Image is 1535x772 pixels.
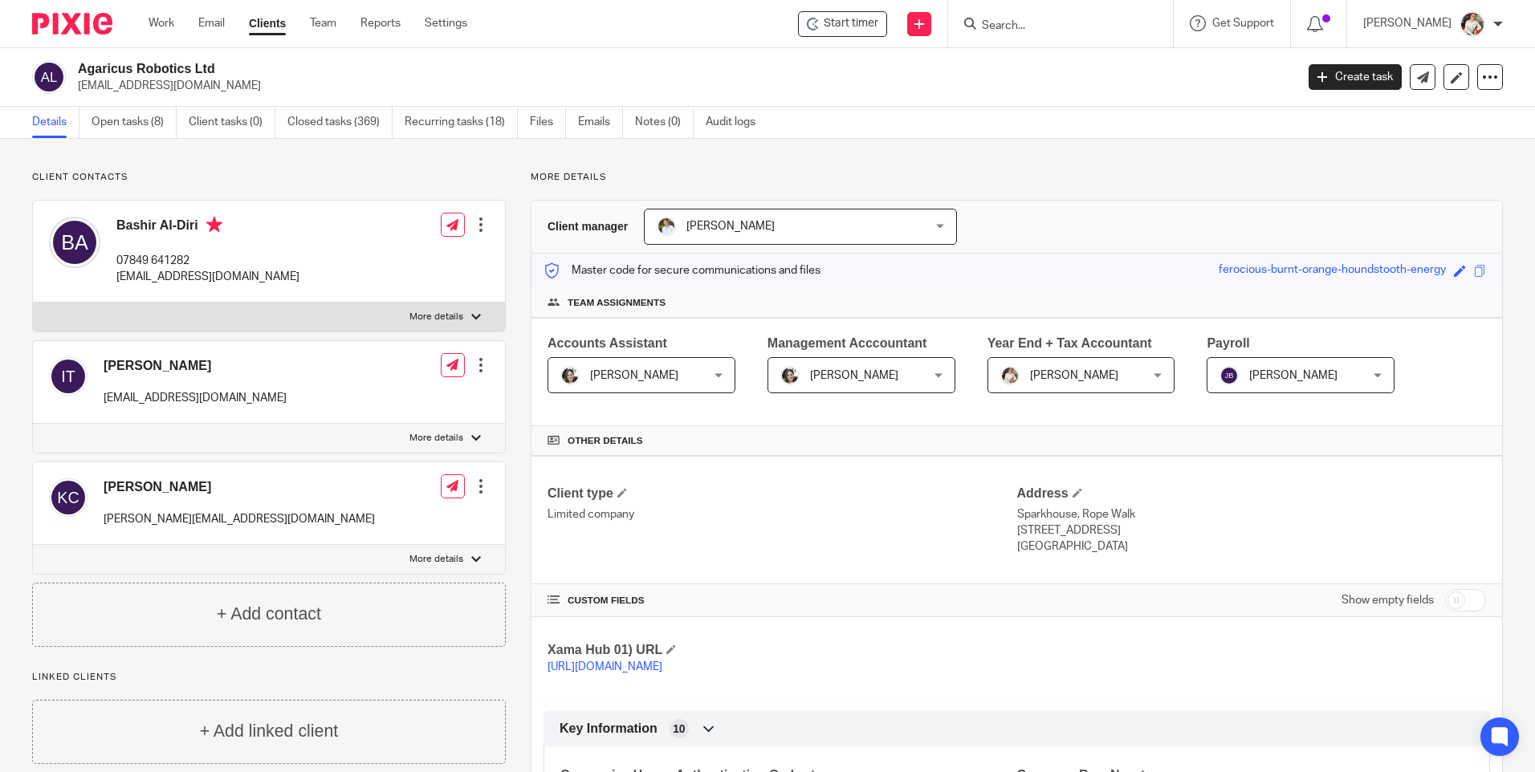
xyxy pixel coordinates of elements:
p: [GEOGRAPHIC_DATA] [1017,538,1486,555]
a: Emails [578,107,623,138]
a: Work [149,15,174,31]
img: Kayleigh%20Henson.jpeg [1000,366,1020,385]
span: [PERSON_NAME] [687,221,776,232]
p: 07849 641282 [116,253,299,269]
a: [URL][DOMAIN_NAME] [548,661,662,672]
span: Year End + Tax Accountant [987,337,1149,350]
span: Get Support [1212,18,1274,29]
span: [PERSON_NAME] [1249,370,1338,381]
a: Team [310,15,336,31]
p: Master code for secure communications and files [544,262,820,278]
p: More details [409,432,463,445]
h4: Client type [548,485,1016,502]
img: Kayleigh%20Henson.jpeg [1460,11,1485,37]
span: Management Acccountant [767,337,926,350]
img: svg%3E [1219,366,1239,385]
a: Create task [1309,64,1402,90]
span: Accounts Assistant [548,337,666,350]
span: [PERSON_NAME] [810,370,898,381]
div: ferocious-burnt-orange-houndstooth-energy [1219,262,1446,280]
input: Search [980,19,1125,34]
a: Closed tasks (369) [287,107,393,138]
p: Client contacts [32,171,506,184]
a: Clients [249,15,286,31]
img: Pixie [32,13,112,35]
h4: Address [1017,485,1486,502]
p: Linked clients [32,671,506,684]
a: Email [198,15,225,31]
a: Files [530,107,566,138]
span: Team assignments [568,296,663,309]
a: Settings [425,15,467,31]
p: [PERSON_NAME] [1363,15,1452,31]
h3: Client manager [548,218,629,234]
img: barbara-raine-.jpg [560,366,580,385]
h4: + Add linked client [197,719,341,744]
div: Agaricus Robotics Ltd [798,11,887,37]
p: More details [409,553,463,566]
p: [EMAIL_ADDRESS][DOMAIN_NAME] [104,390,287,406]
i: Primary [206,217,222,233]
a: Reports [360,15,401,31]
a: Recurring tasks (18) [405,107,518,138]
p: Limited company [548,506,1016,522]
span: [PERSON_NAME] [1030,370,1118,381]
p: [EMAIL_ADDRESS][DOMAIN_NAME] [78,78,1285,94]
span: 10 [672,721,685,737]
p: More details [531,171,1503,184]
img: sarah-royle.jpg [658,217,677,236]
a: Open tasks (8) [92,107,177,138]
h4: Bashir Al-Diri [116,217,299,237]
h2: Agaricus Robotics Ltd [78,60,1043,77]
img: svg%3E [49,478,88,517]
span: Payroll [1207,337,1249,350]
p: [PERSON_NAME][EMAIL_ADDRESS][DOMAIN_NAME] [104,511,375,527]
p: [STREET_ADDRESS] [1017,522,1486,538]
h4: Xama Hub 01) URL [548,641,1016,658]
img: svg%3E [49,217,100,268]
h4: [PERSON_NAME] [104,478,375,495]
h4: + Add contact [213,602,325,627]
img: barbara-raine-.jpg [780,366,800,385]
img: svg%3E [32,60,66,94]
span: Key Information [560,720,657,737]
p: [EMAIL_ADDRESS][DOMAIN_NAME] [116,269,299,285]
p: Sparkhouse, Rope Walk [1017,506,1486,522]
a: Details [32,107,79,138]
span: Other details [568,434,641,447]
span: [PERSON_NAME] [590,370,678,381]
a: Client tasks (0) [189,107,275,138]
h4: CUSTOM FIELDS [548,594,1016,607]
p: More details [409,311,463,323]
a: Notes (0) [635,107,694,138]
span: Start timer [824,15,878,32]
h4: [PERSON_NAME] [104,357,287,374]
label: Show empty fields [1342,592,1434,608]
a: Audit logs [706,107,767,138]
img: svg%3E [49,357,88,396]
